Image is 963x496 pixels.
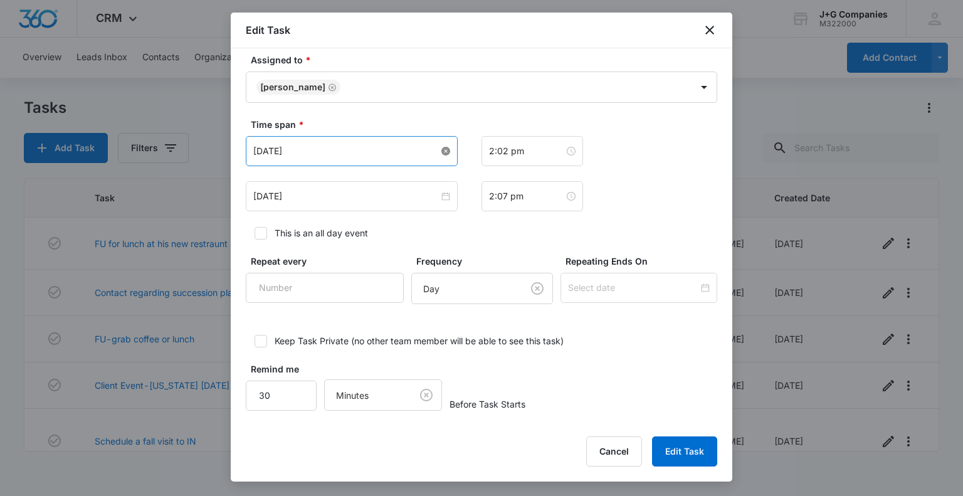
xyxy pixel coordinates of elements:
button: Edit Task [652,436,717,467]
input: Number [246,381,317,411]
button: Cancel [586,436,642,467]
input: 2:07 pm [489,189,564,203]
span: close-circle [441,147,450,156]
label: Repeating Ends On [566,255,722,268]
label: Repeat every [251,255,409,268]
div: This is an all day event [275,226,368,240]
input: Number [246,273,404,303]
label: Time span [251,118,722,131]
button: Clear [527,278,547,298]
input: 2:02 pm [489,144,564,158]
span: Before Task Starts [450,398,525,411]
div: [PERSON_NAME] [260,83,325,92]
button: close [702,23,717,38]
label: Remind me [251,362,322,376]
h1: Edit Task [246,23,290,38]
input: Jul 21, 2025 [253,144,439,158]
input: Select date [568,281,698,295]
div: Keep Task Private (no other team member will be able to see this task) [275,334,564,347]
label: Assigned to [251,53,722,66]
input: Jul 21, 2025 [253,189,439,203]
button: Clear [416,385,436,405]
div: Remove Kevin Burns [325,83,337,92]
label: Frequency [416,255,558,268]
